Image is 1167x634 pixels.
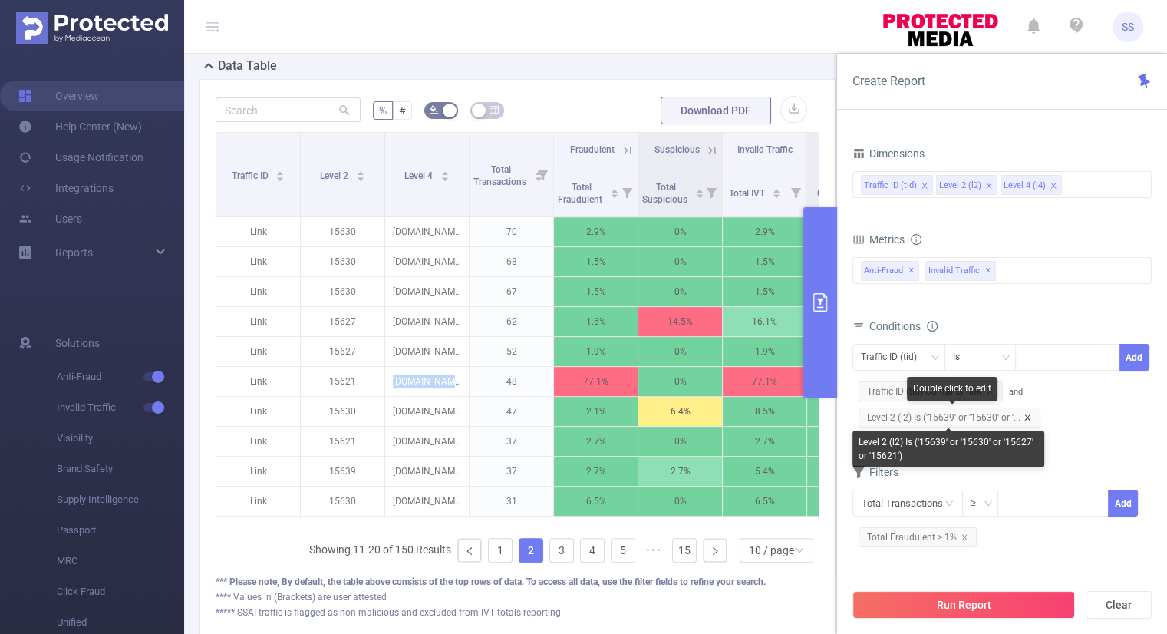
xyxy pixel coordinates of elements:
div: Is [953,345,971,370]
p: 1.6% [554,307,638,336]
i: icon: caret-down [610,192,618,196]
li: Next 5 Pages [641,538,666,563]
div: Traffic ID (tid) [861,345,928,370]
i: icon: right [710,546,720,556]
p: 2.7% [807,457,891,486]
div: Sort [772,187,781,196]
p: Link [216,247,300,276]
p: Link [216,217,300,246]
div: Sort [275,169,285,178]
span: and [852,387,1047,423]
span: Filters [852,466,898,478]
p: 1.9% [723,337,806,366]
a: 5 [612,539,635,562]
div: Sort [610,187,619,196]
a: Overview [18,81,99,111]
p: [DOMAIN_NAME] [385,337,469,366]
i: icon: caret-up [356,169,364,173]
span: SS [1122,12,1134,42]
p: 5.4% [723,457,806,486]
li: Showing 11-20 of 150 Results [309,538,451,563]
button: Add [1108,490,1138,517]
i: icon: caret-up [440,169,449,173]
span: Total Fraudulent ≥ 1% [859,527,977,547]
i: icon: close [985,182,993,191]
div: Sort [356,169,365,178]
p: Link [216,457,300,486]
span: ✕ [908,262,915,280]
p: 2.7% [554,457,638,486]
a: Usage Notification [18,142,143,173]
p: 1.5% [723,277,806,306]
i: icon: down [931,353,940,364]
a: 2 [519,539,542,562]
p: 0% [638,337,722,366]
button: Run Report [852,591,1075,619]
span: Level 2 (l2) Is ('15639' or '15630' or '... [859,408,1040,428]
div: ***** SSAI traffic is flagged as non-malicious and excluded from IVT totals reporting [216,606,819,619]
p: Link [216,337,300,366]
i: icon: caret-down [276,175,285,180]
span: Dimensions [852,147,925,160]
span: ••• [641,538,666,563]
i: Filter menu [616,167,638,216]
span: Anti-Fraud [861,261,919,281]
a: Help Center (New) [18,111,142,142]
span: Fraudulent [570,144,615,155]
div: **** Values in (Brackets) are user attested [216,590,819,604]
div: 10 / page [749,539,794,562]
i: icon: caret-down [773,192,781,196]
div: Sort [695,187,704,196]
div: Level 2 (l2) Is ('15639' or '15630' or '15627' or '15621') [852,431,1044,467]
p: [DOMAIN_NAME] [385,247,469,276]
p: 37 [470,427,553,456]
div: Double click to edit [907,377,997,401]
p: 4.3% [807,397,891,426]
a: Users [18,203,82,234]
i: icon: info-circle [927,321,938,332]
div: Level 2 (l2) [939,176,981,196]
i: icon: caret-down [356,175,364,180]
span: Create Report [852,74,925,88]
p: 15621 [301,427,384,456]
i: icon: close [1024,414,1031,421]
i: icon: table [490,105,499,114]
p: 15630 [301,277,384,306]
p: 2.1% [554,397,638,426]
p: 2.7% [554,427,638,456]
i: icon: left [465,546,474,556]
p: 0% [638,247,722,276]
span: Passport [57,515,184,546]
p: 62 [470,307,553,336]
p: 0% [638,217,722,246]
span: Traffic ID [232,170,271,181]
p: 15630 [301,247,384,276]
p: [DOMAIN_NAME] [385,427,469,456]
i: icon: caret-down [695,192,704,196]
i: icon: info-circle [911,234,921,245]
p: 16.1% [723,307,806,336]
p: 47 [470,397,553,426]
i: icon: caret-up [610,187,618,191]
i: icon: close [1050,182,1057,191]
p: 0% [638,427,722,456]
p: 0% [807,427,891,456]
div: ≥ [971,490,987,516]
span: ✕ [985,262,991,280]
span: Metrics [852,233,905,246]
p: 37 [470,457,553,486]
p: 67 [470,277,553,306]
h2: Data Table [218,57,277,75]
li: 15 [672,538,697,563]
p: [DOMAIN_NAME] [385,397,469,426]
p: 1.9% [554,337,638,366]
p: 77.1% [554,367,638,396]
p: Link [216,487,300,516]
span: Level 4 [404,170,435,181]
a: Integrations [18,173,114,203]
div: *** Please note, By default, the table above consists of the top rows of data. To access all data... [216,575,819,589]
p: 70 [470,217,553,246]
i: Filter menu [532,133,553,216]
span: Suspicious [654,144,700,155]
i: icon: close [961,533,968,541]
